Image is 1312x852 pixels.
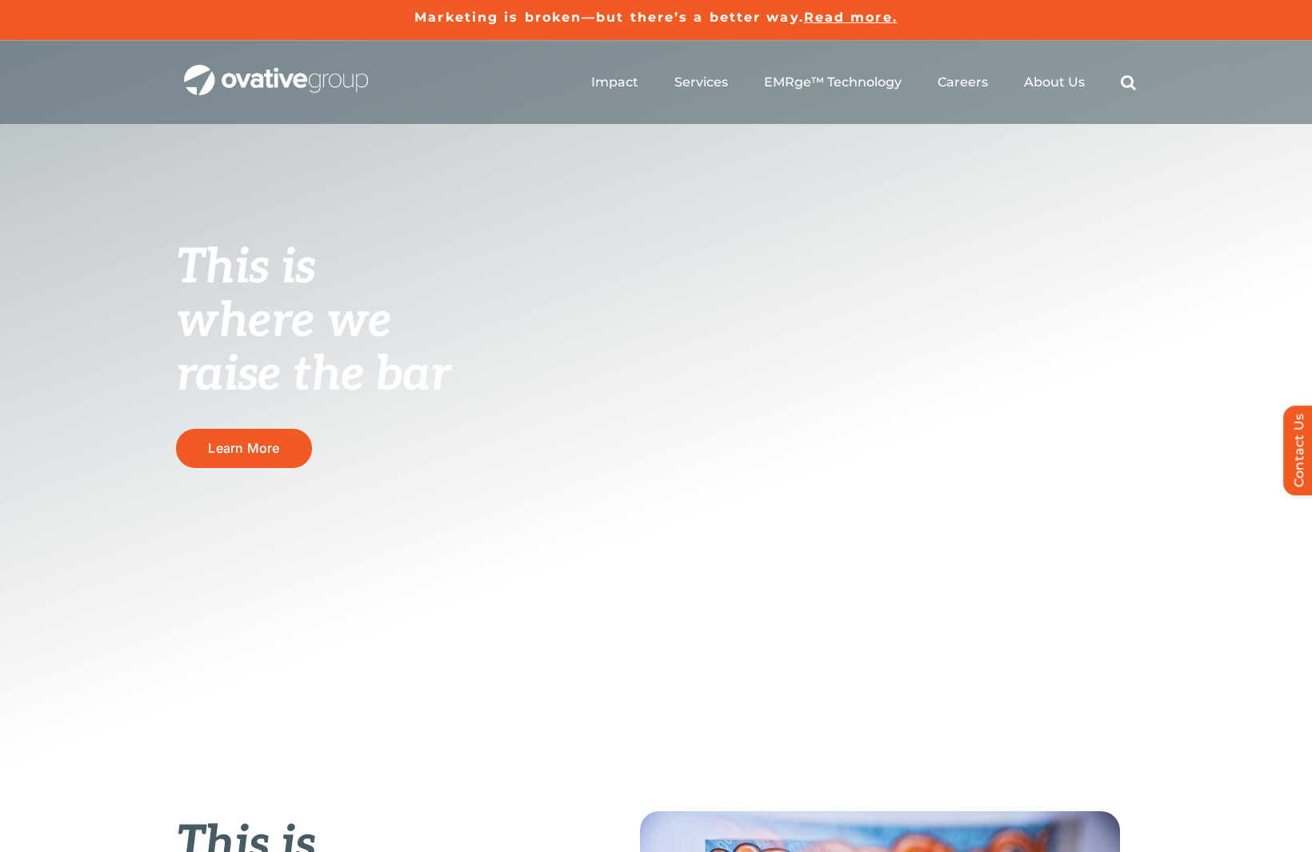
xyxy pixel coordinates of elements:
span: This is [176,239,315,297]
a: Services [674,74,728,90]
a: Marketing is broken—but there’s a better way. [414,10,804,25]
a: OG_Full_horizontal_WHT [184,63,368,78]
nav: Menu [591,57,1136,108]
a: Careers [938,74,988,90]
a: EMRge™ Technology [764,74,902,90]
a: Read more. [804,10,898,25]
a: Learn More [176,429,312,468]
span: Learn More [208,441,279,456]
span: where we raise the bar [176,293,450,404]
a: About Us [1024,74,1085,90]
a: Search [1121,74,1136,90]
a: Impact [591,74,638,90]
